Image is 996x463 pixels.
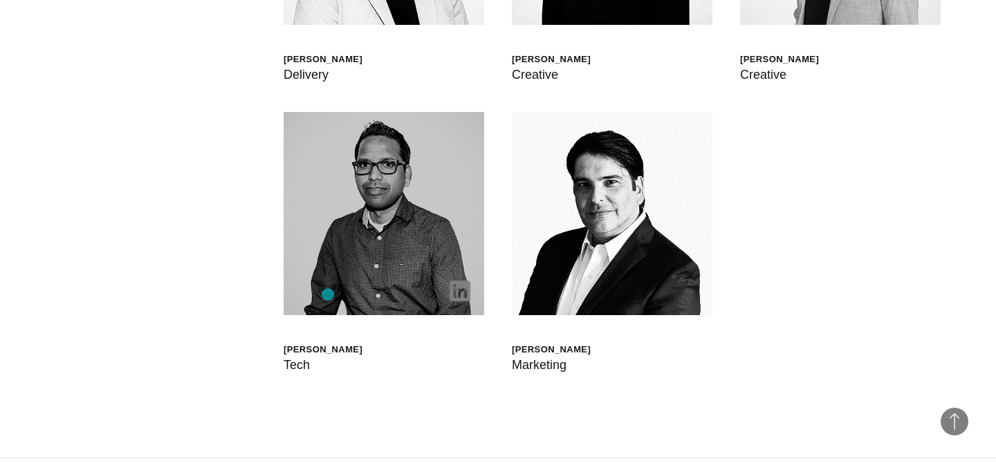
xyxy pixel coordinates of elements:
div: Creative [512,65,591,84]
div: Delivery [284,65,362,84]
div: [PERSON_NAME] [284,343,362,355]
div: [PERSON_NAME] [284,53,362,65]
img: linkedin-born.png [450,281,470,301]
button: Back to Top [941,408,968,435]
div: Tech [284,355,362,375]
div: Marketing [512,355,591,375]
div: [PERSON_NAME] [512,53,591,65]
img: Mauricio Sauma [512,112,712,315]
div: Creative [740,65,819,84]
div: [PERSON_NAME] [512,343,591,355]
div: [PERSON_NAME] [740,53,819,65]
img: Santhana Krishnan [284,112,484,315]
